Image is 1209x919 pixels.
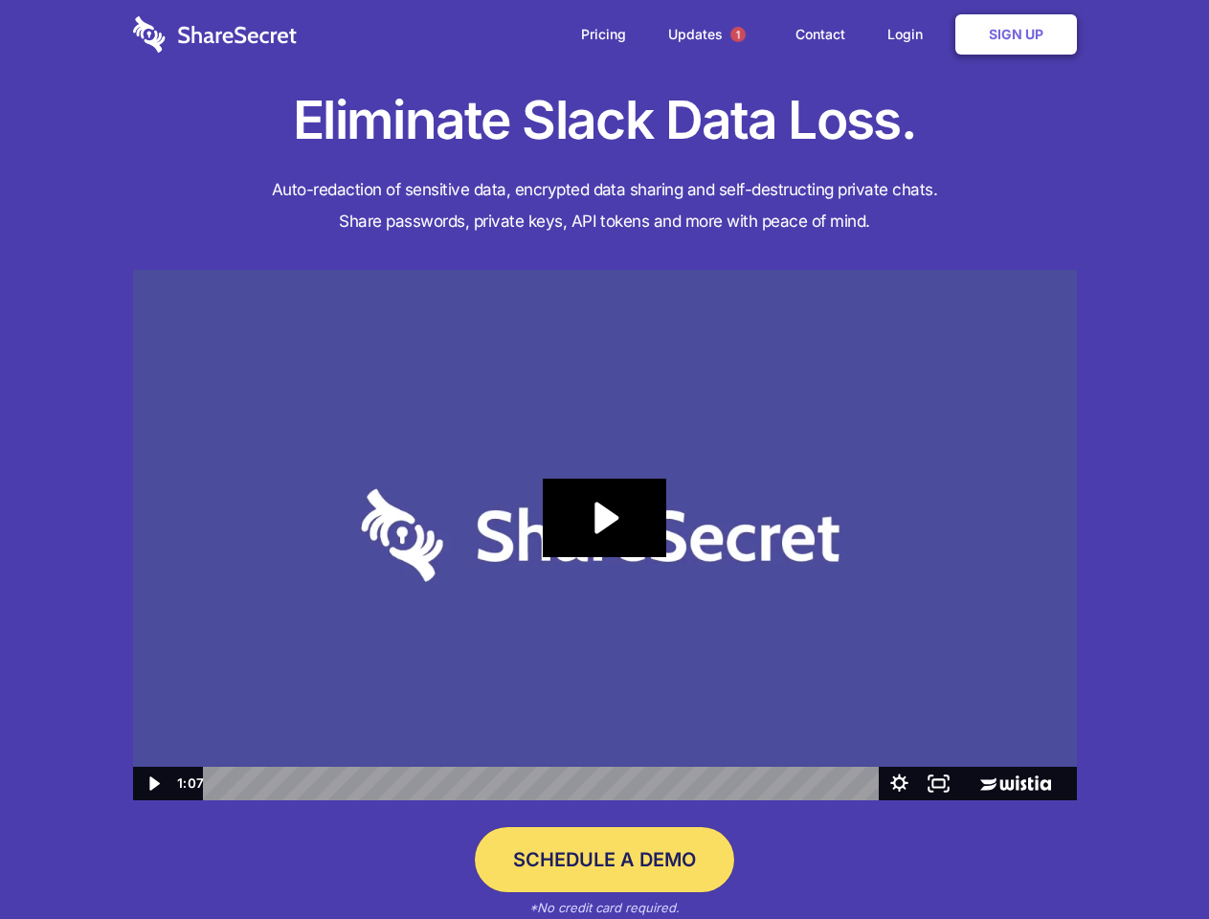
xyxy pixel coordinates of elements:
a: Pricing [562,5,645,64]
div: Playbar [218,767,870,800]
h4: Auto-redaction of sensitive data, encrypted data sharing and self-destructing private chats. Shar... [133,174,1077,237]
img: Sharesecret [133,270,1077,801]
button: Show settings menu [880,767,919,800]
span: 1 [730,27,746,42]
button: Fullscreen [919,767,958,800]
a: Contact [776,5,864,64]
h1: Eliminate Slack Data Loss. [133,86,1077,155]
img: logo-wordmark-white-trans-d4663122ce5f474addd5e946df7df03e33cb6a1c49d2221995e7729f52c070b2.svg [133,16,297,53]
em: *No credit card required. [529,900,680,915]
button: Play Video: Sharesecret Slack Extension [543,479,665,557]
a: Schedule a Demo [475,827,734,892]
a: Wistia Logo -- Learn More [958,767,1076,800]
a: Login [868,5,952,64]
iframe: Drift Widget Chat Controller [1113,823,1186,896]
a: Sign Up [955,14,1077,55]
button: Play Video [133,767,172,800]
